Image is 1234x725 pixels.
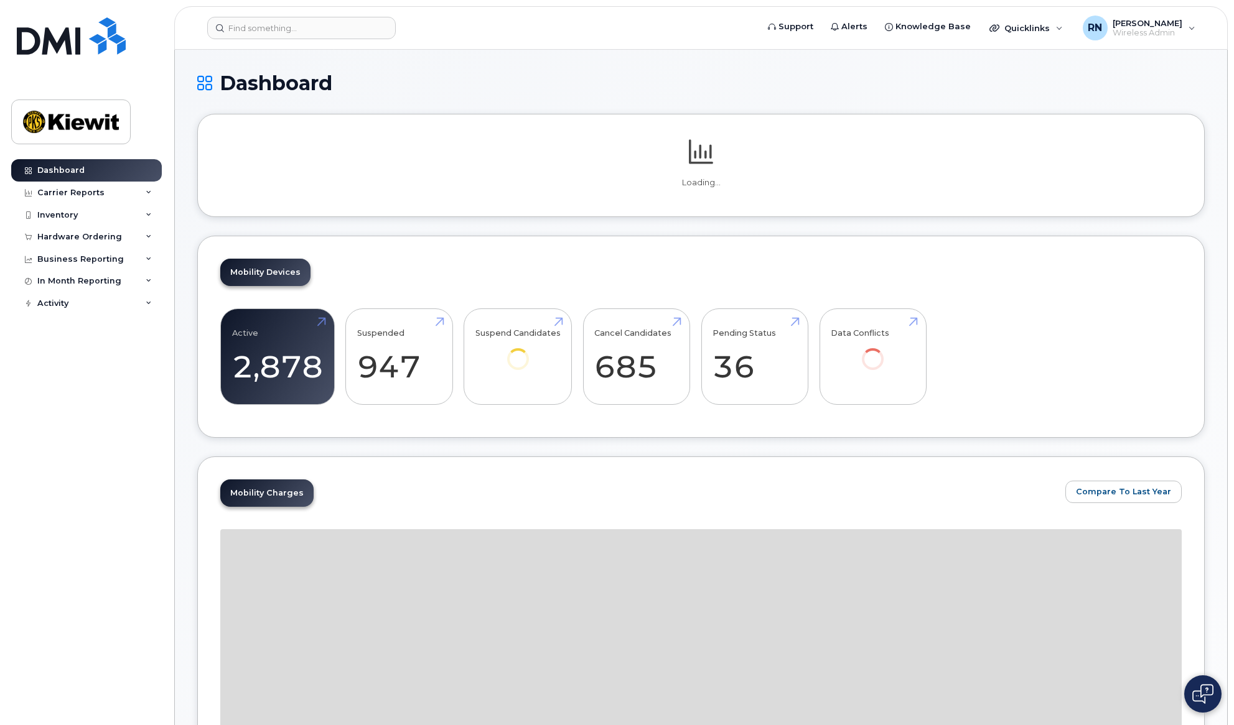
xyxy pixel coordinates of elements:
a: Mobility Charges [220,479,314,507]
a: Suspend Candidates [475,316,561,387]
a: Data Conflicts [831,316,915,387]
a: Mobility Devices [220,259,311,286]
img: Open chat [1192,684,1213,704]
p: Loading... [220,177,1182,188]
a: Pending Status 36 [713,316,797,398]
a: Suspended 947 [357,316,441,398]
button: Compare To Last Year [1065,481,1182,503]
a: Active 2,878 [232,316,323,398]
h1: Dashboard [197,72,1205,94]
a: Cancel Candidates 685 [594,316,678,398]
span: Compare To Last Year [1076,486,1171,497]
